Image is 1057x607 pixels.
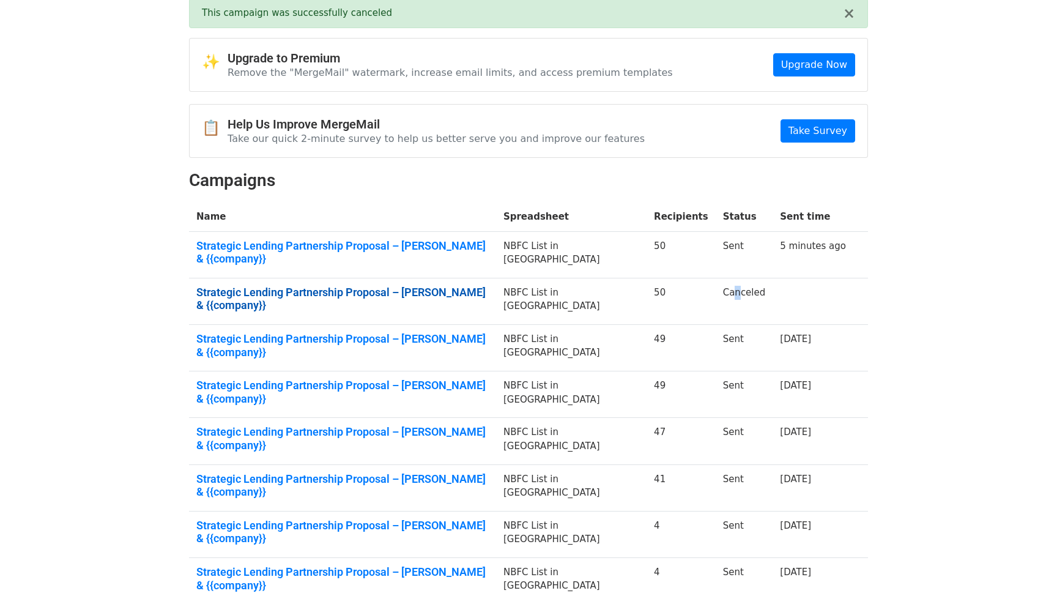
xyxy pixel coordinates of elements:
[196,425,489,452] a: Strategic Lending Partnership Proposal – [PERSON_NAME] & {{company}}
[202,119,228,137] span: 📋
[228,51,673,65] h4: Upgrade to Premium
[773,53,855,76] a: Upgrade Now
[189,203,496,231] th: Name
[716,278,773,324] td: Canceled
[496,418,647,464] td: NBFC List in [GEOGRAPHIC_DATA]
[780,567,811,578] a: [DATE]
[496,371,647,418] td: NBFC List in [GEOGRAPHIC_DATA]
[196,519,489,545] a: Strategic Lending Partnership Proposal – [PERSON_NAME] & {{company}}
[716,371,773,418] td: Sent
[196,332,489,359] a: Strategic Lending Partnership Proposal – [PERSON_NAME] & {{company}}
[196,565,489,592] a: Strategic Lending Partnership Proposal – [PERSON_NAME] & {{company}}
[716,464,773,511] td: Sent
[496,231,647,278] td: NBFC List in [GEOGRAPHIC_DATA]
[780,474,811,485] a: [DATE]
[780,333,811,344] a: [DATE]
[196,472,489,499] a: Strategic Lending Partnership Proposal – [PERSON_NAME] & {{company}}
[647,557,716,604] td: 4
[780,426,811,438] a: [DATE]
[716,324,773,371] td: Sent
[647,203,716,231] th: Recipients
[496,324,647,371] td: NBFC List in [GEOGRAPHIC_DATA]
[647,371,716,418] td: 49
[202,53,228,71] span: ✨
[843,6,855,21] button: ×
[189,170,868,191] h2: Campaigns
[196,239,489,266] a: Strategic Lending Partnership Proposal – [PERSON_NAME] & {{company}}
[716,511,773,557] td: Sent
[196,286,489,312] a: Strategic Lending Partnership Proposal – [PERSON_NAME] & {{company}}
[780,380,811,391] a: [DATE]
[647,464,716,511] td: 41
[781,119,855,143] a: Take Survey
[196,379,489,405] a: Strategic Lending Partnership Proposal – [PERSON_NAME] & {{company}}
[496,464,647,511] td: NBFC List in [GEOGRAPHIC_DATA]
[716,231,773,278] td: Sent
[647,511,716,557] td: 4
[780,240,846,251] a: 5 minutes ago
[228,66,673,79] p: Remove the "MergeMail" watermark, increase email limits, and access premium templates
[996,548,1057,607] iframe: Chat Widget
[647,418,716,464] td: 47
[716,203,773,231] th: Status
[716,418,773,464] td: Sent
[773,203,853,231] th: Sent time
[228,117,645,132] h4: Help Us Improve MergeMail
[647,324,716,371] td: 49
[496,278,647,324] td: NBFC List in [GEOGRAPHIC_DATA]
[228,132,645,145] p: Take our quick 2-minute survey to help us better serve you and improve our features
[496,203,647,231] th: Spreadsheet
[496,557,647,604] td: NBFC List in [GEOGRAPHIC_DATA]
[647,278,716,324] td: 50
[716,557,773,604] td: Sent
[780,520,811,531] a: [DATE]
[647,231,716,278] td: 50
[496,511,647,557] td: NBFC List in [GEOGRAPHIC_DATA]
[202,6,843,20] div: This campaign was successfully canceled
